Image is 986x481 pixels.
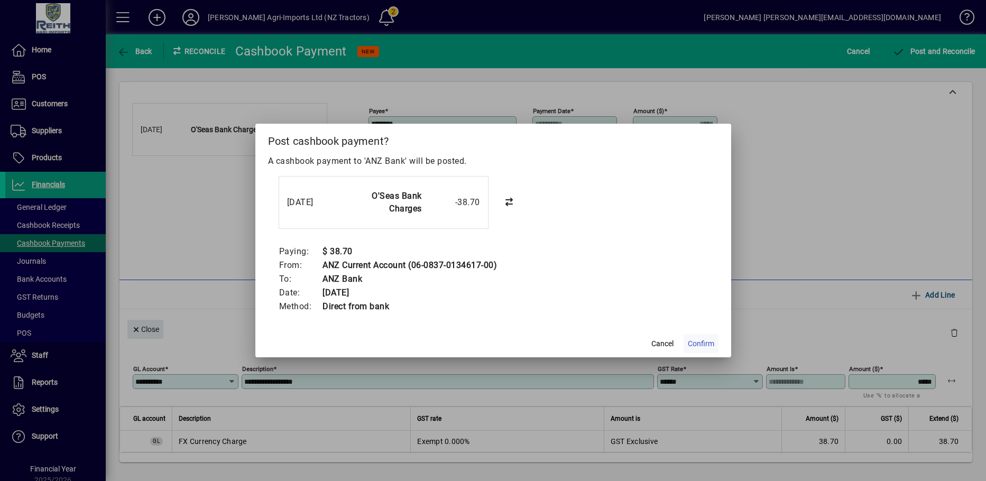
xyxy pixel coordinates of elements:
[646,334,679,353] button: Cancel
[287,196,329,209] div: [DATE]
[322,300,497,313] td: Direct from bank
[322,258,497,272] td: ANZ Current Account (06-0837-0134617-00)
[322,245,497,258] td: $ 38.70
[279,258,322,272] td: From:
[279,286,322,300] td: Date:
[322,272,497,286] td: ANZ Bank
[651,338,674,349] span: Cancel
[427,196,480,209] div: -38.70
[372,191,422,214] strong: O'Seas Bank Charges
[688,338,714,349] span: Confirm
[255,124,731,154] h2: Post cashbook payment?
[684,334,718,353] button: Confirm
[268,155,718,168] p: A cashbook payment to 'ANZ Bank' will be posted.
[279,272,322,286] td: To:
[322,286,497,300] td: [DATE]
[279,245,322,258] td: Paying:
[279,300,322,313] td: Method:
